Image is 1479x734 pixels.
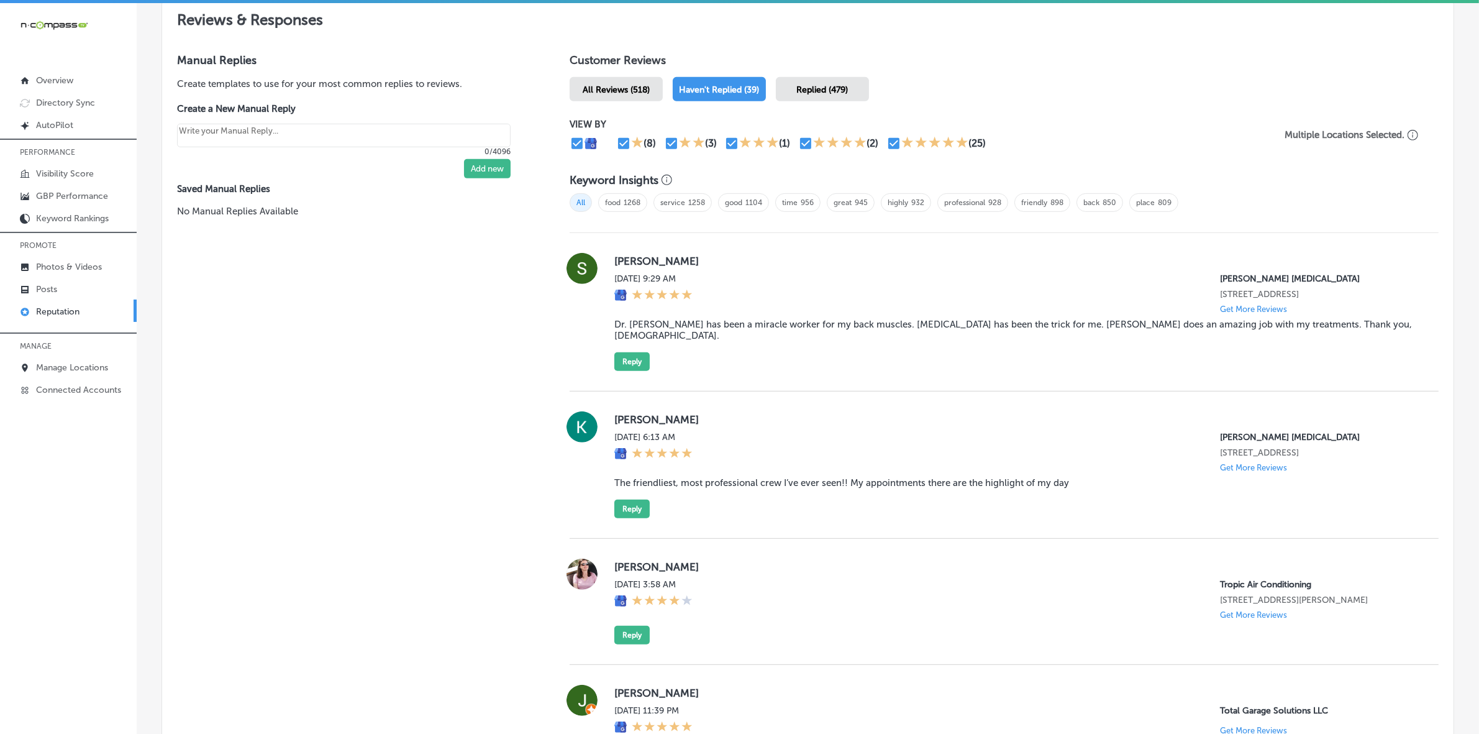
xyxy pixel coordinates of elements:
[739,136,779,151] div: 3 Stars
[867,137,878,149] div: (2)
[36,98,95,108] p: Directory Sync
[614,561,1419,573] label: [PERSON_NAME]
[36,284,57,295] p: Posts
[801,198,814,207] a: 956
[570,53,1439,72] h1: Customer Reviews
[944,198,985,207] a: professional
[36,75,73,86] p: Overview
[1220,305,1287,314] p: Get More Reviews
[679,136,705,151] div: 2 Stars
[570,193,592,212] span: All
[570,173,658,187] h3: Keyword Insights
[1136,198,1155,207] a: place
[911,198,924,207] a: 932
[705,137,717,149] div: (3)
[624,198,640,207] a: 1268
[614,477,1419,489] blockquote: The friendliest, most professional crew I’ve ever seen!! My appointments there are the highlight ...
[36,362,108,373] p: Manage Locations
[36,120,73,131] p: AutoPilot
[177,147,511,156] p: 0/4096
[614,705,693,716] label: [DATE] 11:39 PM
[614,273,693,284] label: [DATE] 9:29 AM
[614,352,650,371] button: Reply
[1220,289,1419,300] p: 2502 Pontoon Rd
[1103,198,1116,207] a: 850
[614,255,1419,267] label: [PERSON_NAME]
[177,53,530,67] h3: Manual Replies
[644,137,656,149] div: (8)
[968,137,986,149] div: (25)
[1083,198,1099,207] a: back
[464,159,511,178] button: Add new
[1220,432,1419,443] p: Shipley Chiropractic
[632,289,693,303] div: 5 Stars
[36,168,94,179] p: Visibility Score
[632,447,693,461] div: 5 Stars
[583,85,650,95] span: All Reviews (518)
[20,19,88,31] img: 660ab0bf-5cc7-4cb8-ba1c-48b5ae0f18e60NCTV_CLogo_TV_Black_-500x88.png
[834,198,852,207] a: great
[1220,463,1287,472] p: Get More Reviews
[36,213,109,224] p: Keyword Rankings
[796,85,848,95] span: Replied (479)
[614,432,693,443] label: [DATE] 6:13 AM
[1050,198,1063,207] a: 898
[1021,198,1047,207] a: friendly
[614,413,1419,426] label: [PERSON_NAME]
[988,198,1001,207] a: 928
[725,198,742,207] a: good
[632,595,693,608] div: 4 Stars
[177,183,530,195] label: Saved Manual Replies
[1220,447,1419,458] p: 2502 Pontoon Rd
[1220,610,1287,620] p: Get More Reviews
[605,198,621,207] a: food
[1285,129,1404,140] p: Multiple Locations Selected.
[888,198,908,207] a: highly
[614,687,1419,699] label: [PERSON_NAME]
[1220,705,1419,716] p: Total Garage Solutions LLC
[177,77,530,91] p: Create templates to use for your most common replies to reviews.
[1158,198,1172,207] a: 809
[1220,273,1419,284] p: Shipley Chiropractic
[688,198,705,207] a: 1258
[177,103,511,114] label: Create a New Manual Reply
[679,85,759,95] span: Haven't Replied (39)
[177,204,530,218] p: No Manual Replies Available
[813,136,867,151] div: 4 Stars
[901,136,968,151] div: 5 Stars
[1220,595,1419,605] p: 1342 whitfield ave
[614,626,650,645] button: Reply
[660,198,685,207] a: service
[36,385,121,395] p: Connected Accounts
[614,319,1419,341] blockquote: Dr. [PERSON_NAME] has been a miracle worker for my back muscles. [MEDICAL_DATA] has been the tric...
[1220,579,1419,590] p: Tropic Air Conditioning
[614,579,693,590] label: [DATE] 3:58 AM
[570,119,1265,130] p: VIEW BY
[631,136,644,151] div: 1 Star
[779,137,790,149] div: (1)
[36,306,80,317] p: Reputation
[745,198,762,207] a: 1104
[36,191,108,201] p: GBP Performance
[855,198,868,207] a: 945
[177,124,511,148] textarea: Create your Quick Reply
[36,262,102,272] p: Photos & Videos
[614,500,650,518] button: Reply
[782,198,798,207] a: time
